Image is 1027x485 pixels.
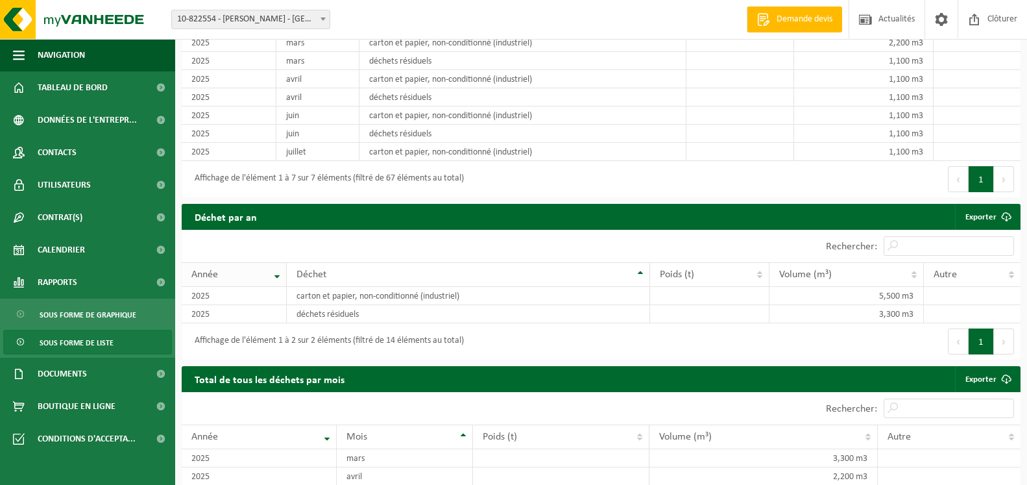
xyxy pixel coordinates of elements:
[969,166,994,192] button: 1
[794,34,934,52] td: 2,200 m3
[38,390,115,423] span: Boutique en ligne
[296,269,326,280] span: Déchet
[346,432,367,442] span: Mois
[826,404,877,414] label: Rechercher:
[773,13,836,26] span: Demande devis
[276,106,359,125] td: juin
[794,52,934,70] td: 1,100 m3
[287,287,650,305] td: carton et papier, non-conditionné (industriel)
[182,449,337,467] td: 2025
[38,136,77,169] span: Contacts
[649,449,878,467] td: 3,300 m3
[38,423,136,455] span: Conditions d'accepta...
[191,432,218,442] span: Année
[188,330,464,353] div: Affichage de l'élément 1 à 2 sur 2 éléments (filtré de 14 éléments au total)
[660,269,694,280] span: Poids (t)
[948,329,969,354] button: Previous
[747,6,842,32] a: Demande devis
[794,70,934,88] td: 1,100 m3
[276,143,359,161] td: juillet
[38,169,91,201] span: Utilisateurs
[359,88,686,106] td: déchets résiduels
[276,125,359,143] td: juin
[794,125,934,143] td: 1,100 m3
[955,366,1019,392] a: Exporter
[38,266,77,299] span: Rapports
[182,88,276,106] td: 2025
[359,143,686,161] td: carton et papier, non-conditionné (industriel)
[38,39,85,71] span: Navigation
[182,305,287,323] td: 2025
[769,287,924,305] td: 5,500 m3
[191,269,218,280] span: Année
[40,330,114,355] span: Sous forme de liste
[794,143,934,161] td: 1,100 m3
[182,366,357,392] h2: Total de tous les déchets par mois
[276,52,359,70] td: mars
[955,204,1019,230] a: Exporter
[276,70,359,88] td: avril
[794,88,934,106] td: 1,100 m3
[276,88,359,106] td: avril
[483,432,517,442] span: Poids (t)
[182,34,276,52] td: 2025
[38,71,108,104] span: Tableau de bord
[659,432,712,442] span: Volume (m³)
[779,269,832,280] span: Volume (m³)
[769,305,924,323] td: 3,300 m3
[969,329,994,354] button: 1
[38,201,82,234] span: Contrat(s)
[276,34,359,52] td: mars
[888,432,911,442] span: Autre
[171,10,330,29] span: 10-822554 - E.LECLERCQ - FLORIFFOUX
[40,303,136,327] span: Sous forme de graphique
[359,70,686,88] td: carton et papier, non-conditionné (industriel)
[359,34,686,52] td: carton et papier, non-conditionné (industriel)
[38,104,137,136] span: Données de l'entrepr...
[994,166,1014,192] button: Next
[3,302,172,327] a: Sous forme de graphique
[182,287,287,305] td: 2025
[182,143,276,161] td: 2025
[188,168,464,191] div: Affichage de l'élément 1 à 7 sur 7 éléments (filtré de 67 éléments au total)
[948,166,969,192] button: Previous
[38,234,85,266] span: Calendrier
[994,329,1014,354] button: Next
[182,204,270,229] h2: Déchet par an
[359,106,686,125] td: carton et papier, non-conditionné (industriel)
[287,305,650,323] td: déchets résiduels
[38,358,87,390] span: Documents
[359,52,686,70] td: déchets résiduels
[182,52,276,70] td: 2025
[182,106,276,125] td: 2025
[826,242,877,252] label: Rechercher:
[172,10,330,29] span: 10-822554 - E.LECLERCQ - FLORIFFOUX
[794,106,934,125] td: 1,100 m3
[337,449,473,467] td: mars
[182,125,276,143] td: 2025
[934,269,957,280] span: Autre
[3,330,172,354] a: Sous forme de liste
[359,125,686,143] td: déchets résiduels
[182,70,276,88] td: 2025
